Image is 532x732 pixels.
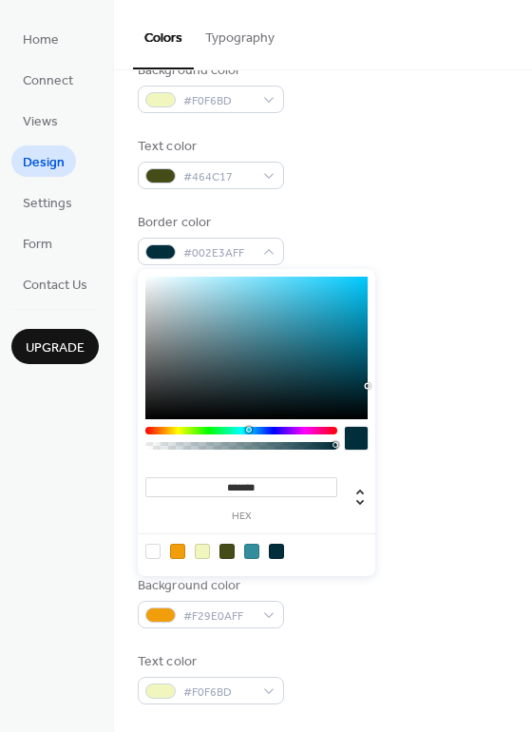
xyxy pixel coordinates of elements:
div: Text color [138,137,280,157]
span: #F0F6BD [183,683,254,703]
div: rgb(255, 255, 255) [145,544,161,559]
span: Form [23,235,52,255]
a: Connect [11,64,85,95]
div: rgb(240, 246, 189) [195,544,210,559]
a: Design [11,145,76,177]
button: Upgrade [11,329,99,364]
div: rgb(242, 158, 10) [170,544,185,559]
div: Background color [138,61,280,81]
span: Upgrade [26,338,85,358]
span: #002E3AFF [183,243,254,263]
div: Background color [138,576,280,596]
a: Contact Us [11,268,99,299]
label: hex [145,511,337,522]
span: Contact Us [23,276,87,296]
div: Border color [138,213,280,233]
span: Home [23,30,59,50]
a: Views [11,105,69,136]
div: rgb(0, 46, 58) [269,544,284,559]
div: rgb(70, 76, 23) [219,544,235,559]
a: Form [11,227,64,259]
span: Design [23,153,65,173]
span: Connect [23,71,73,91]
div: Text color [138,652,280,672]
a: Settings [11,186,84,218]
a: Home [11,23,70,54]
span: #F0F6BD [183,91,254,111]
div: rgb(52, 141, 157) [244,544,259,559]
span: #464C17 [183,167,254,187]
span: Settings [23,194,72,214]
span: Views [23,112,58,132]
span: #F29E0AFF [183,607,254,626]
